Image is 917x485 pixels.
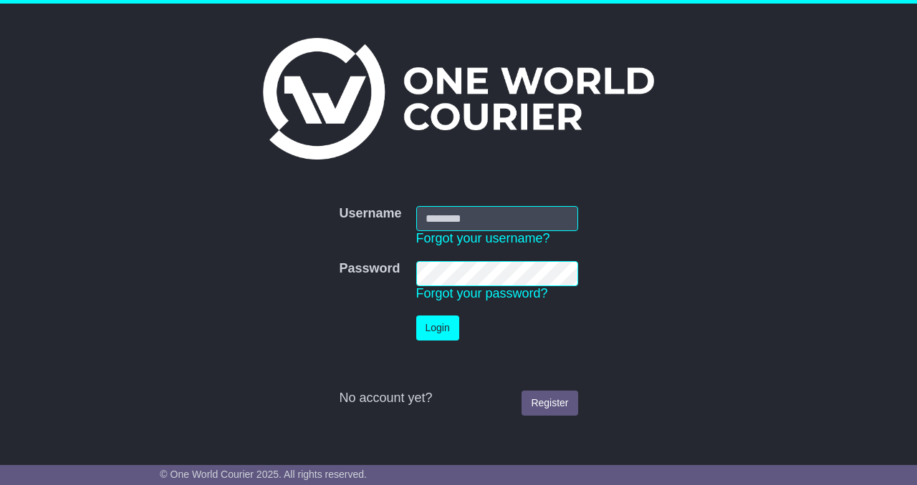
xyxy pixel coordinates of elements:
img: One World [263,38,654,160]
a: Register [522,391,577,416]
div: No account yet? [339,391,577,406]
span: © One World Courier 2025. All rights reserved. [160,469,367,480]
button: Login [416,315,459,341]
label: Password [339,261,400,277]
a: Forgot your username? [416,231,550,245]
label: Username [339,206,401,222]
a: Forgot your password? [416,286,548,300]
